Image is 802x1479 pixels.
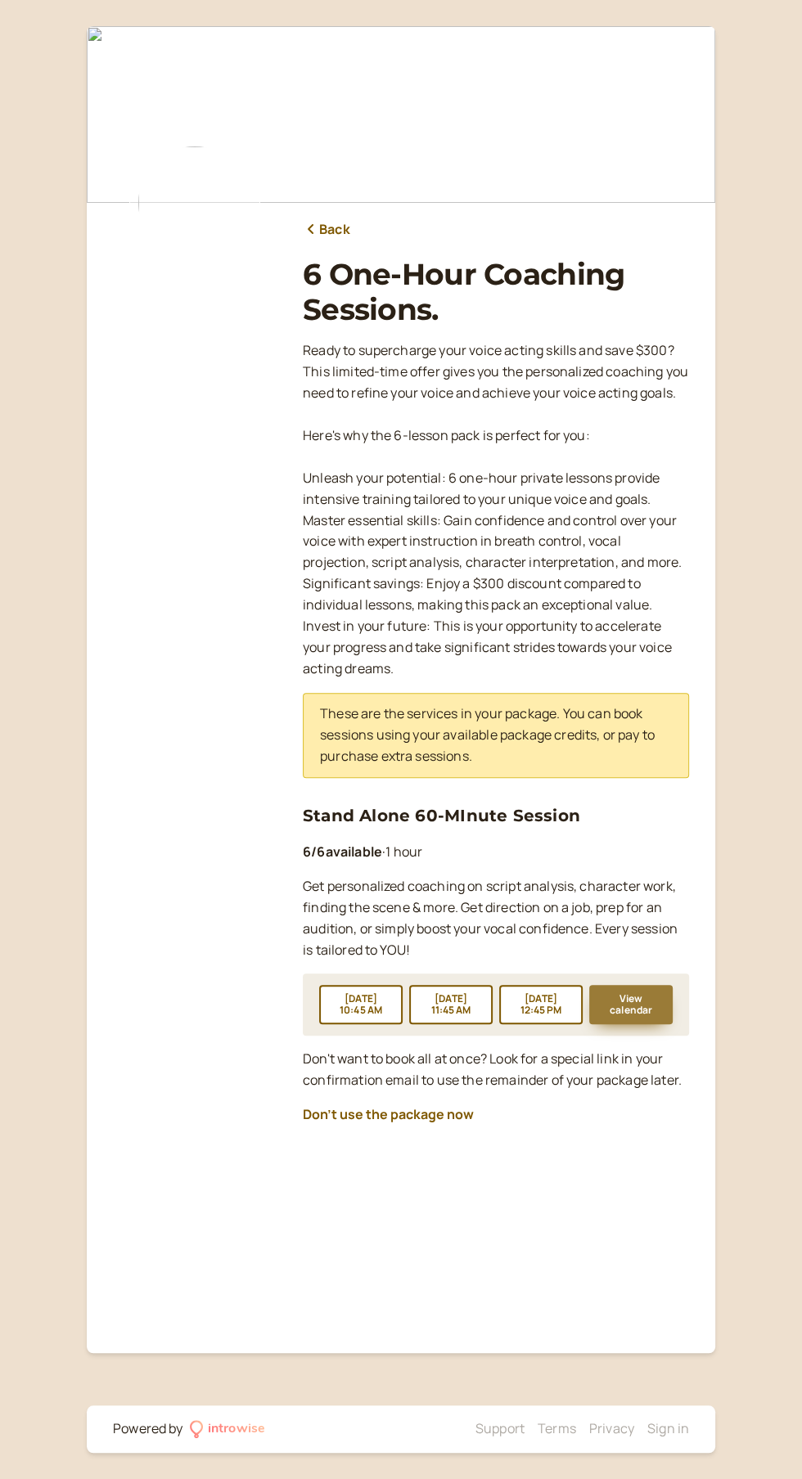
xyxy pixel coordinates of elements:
div: Powered by [113,1418,183,1440]
span: · [382,843,385,861]
p: 1 hour [303,842,689,863]
a: Terms [538,1419,576,1437]
button: [DATE]12:45 PM [499,985,583,1024]
a: introwise [190,1418,266,1440]
p: Ready to supercharge your voice acting skills and save $300? This limited-time offer gives you th... [303,340,689,680]
p: Don't want to book all at once? Look for a special link in your confirmation email to use the rem... [303,1049,689,1091]
p: These are the services in your package. You can book sessions using your available package credit... [320,704,672,767]
div: introwise [208,1418,265,1440]
button: [DATE]11:45 AM [409,985,493,1024]
button: View calendar [589,985,673,1024]
a: Sign in [647,1419,689,1437]
h1: 6 One-Hour Coaching Sessions. [303,257,689,327]
a: Support [475,1419,525,1437]
button: [DATE]10:45 AM [319,985,403,1024]
b: 6 / 6 available [303,843,382,861]
h3: Stand Alone 60-MInute Session [303,802,689,829]
button: Don't use the package now [303,1107,474,1122]
a: Back [303,219,350,241]
p: Get personalized coaching on script analysis, character work, finding the scene & more. Get direc... [303,876,689,961]
a: Privacy [589,1419,634,1437]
